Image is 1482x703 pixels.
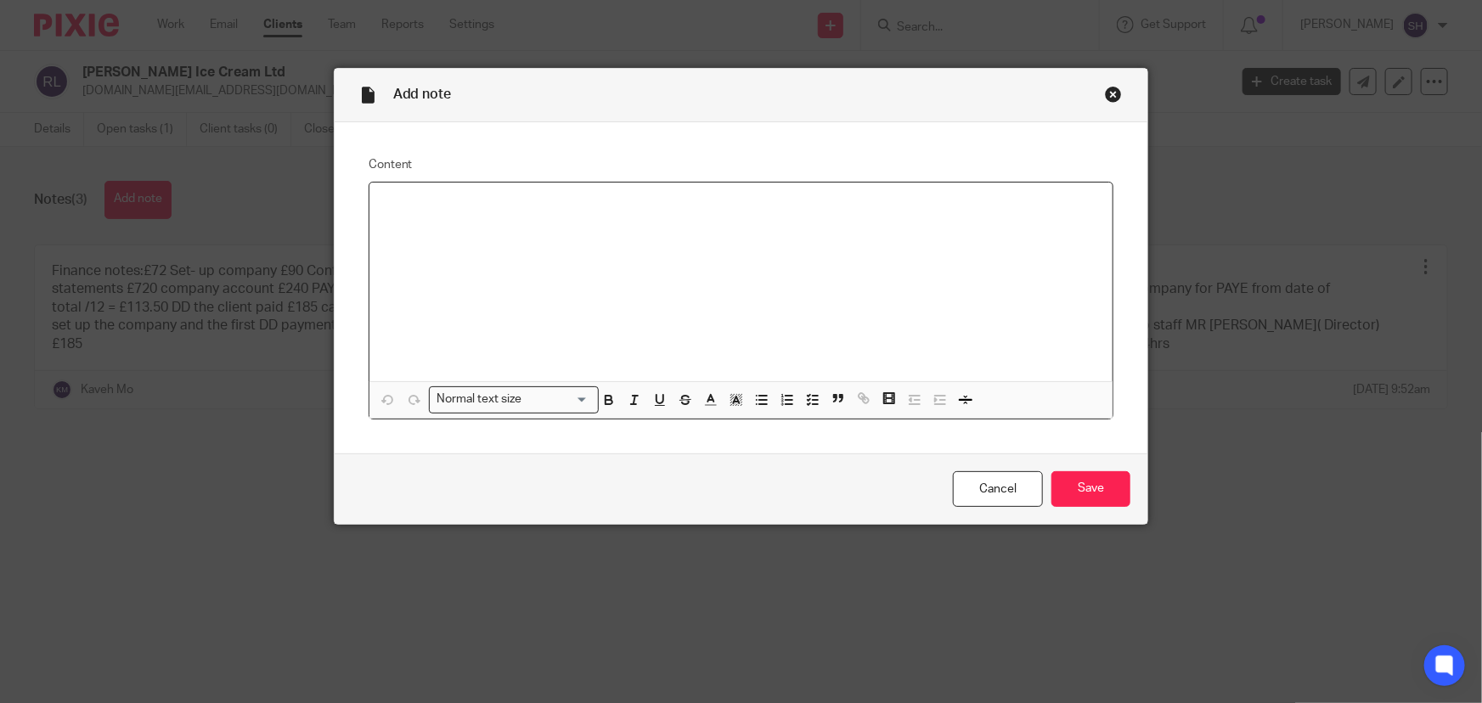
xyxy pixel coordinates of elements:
span: Add note [393,87,452,101]
a: Cancel [953,471,1043,508]
label: Content [369,156,1114,173]
span: Normal text size [433,391,526,408]
div: Close this dialog window [1105,86,1122,103]
div: Search for option [429,386,599,413]
input: Save [1051,471,1130,508]
input: Search for option [527,391,589,408]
